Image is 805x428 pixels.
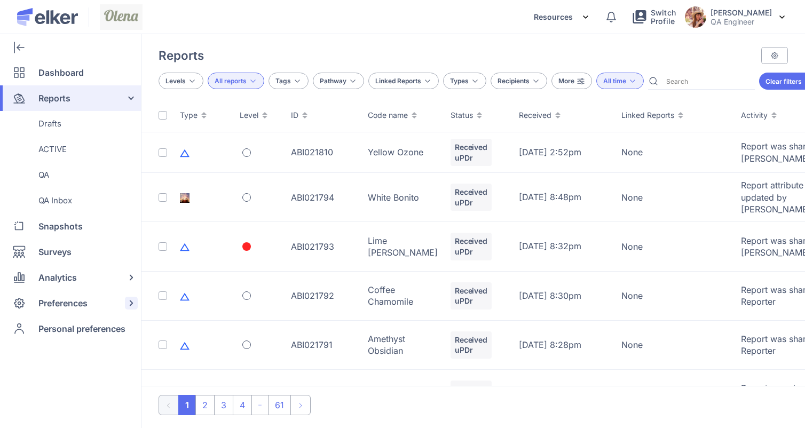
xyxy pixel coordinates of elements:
img: icon [180,292,190,302]
span: Types [450,77,469,85]
span: All time [603,77,626,85]
p: [DATE] 8:28pm [519,340,609,350]
span: All reports [215,77,247,85]
span: Pathway [320,77,346,85]
span: Received uPDr [455,384,487,405]
span: Analytics [38,265,77,290]
div: None [621,339,728,351]
span: QA [38,162,49,188]
span: Switch Profile [651,9,676,26]
span: Received uPDr [455,335,487,355]
div: Resources [534,6,590,28]
p: [DATE] 8:30pm [519,291,609,301]
span: Tags [275,77,291,85]
button: Types [443,73,486,89]
div: Level [240,110,278,121]
span: QA Inbox [38,188,72,213]
span: Personal preferences [38,316,125,342]
h4: Reports [159,48,204,62]
li: Next 3 pages [251,395,269,415]
img: icon [180,242,190,252]
div: Coffee Chamomile [368,284,438,308]
li: page 3 [214,395,233,415]
div: None [621,192,728,203]
span: Surveys [38,239,72,265]
img: svg%3e [581,13,590,21]
span: ACTIVE [38,137,67,162]
div: Amethyst Obsidian [368,333,438,357]
h5: Olena Berdnyk [711,8,772,17]
span: Dashboard [38,60,84,85]
div: None [621,241,728,252]
div: None [621,290,728,302]
img: avatar [685,6,706,28]
img: icon [180,341,190,351]
div: ABI021810 [291,146,355,158]
span: Preferences [38,290,88,316]
div: Type [180,110,227,121]
p: [DATE] 8:32pm [519,241,609,251]
div: ABI021794 [291,192,355,203]
li: page 1 [178,395,196,415]
div: ID [291,110,355,121]
img: icon [180,148,190,158]
input: Search [662,73,754,89]
span: Recipients [498,77,530,85]
button: Recipients [491,73,547,89]
div: Received [519,110,609,121]
button: Pathway [313,73,364,89]
button: All reports [208,73,264,89]
span: Levels [165,77,186,85]
button: Linked Reports [368,73,439,89]
span: Received uPDr [455,286,487,306]
li: page 4 [233,395,252,415]
span: Snapshots [38,213,83,239]
button: All time [596,73,644,89]
img: Elker [17,8,78,26]
div: ABI021791 [291,339,355,351]
span: Clear filters [765,77,802,85]
div: ABI021792 [291,290,355,302]
span: Drafts [38,111,61,137]
button: Go to previous page [159,395,179,415]
li: page 61 [268,395,291,415]
img: Screenshot_2024-07-24_at_11%282%29.53.03.png [100,4,143,30]
div: Lime [PERSON_NAME] [368,235,438,259]
img: icon [180,193,190,203]
button: Go to next page [290,395,311,415]
button: Tags [269,73,309,89]
div: ABI021793 [291,241,355,252]
li: page 2 [195,395,215,415]
span: Received uPDr [455,142,487,163]
div: White Bonito [368,192,438,203]
img: svg%3e [779,15,785,19]
p: [DATE] 2:52pm [519,147,609,157]
p: QA Engineer [711,17,772,26]
span: Linked Reports [375,77,421,85]
div: Code name [368,110,438,121]
span: Received uPDr [455,187,487,208]
span: Received uPDr [455,236,487,257]
img: svg%3e [770,51,779,60]
div: Linked Reports [621,110,728,121]
span: Reports [38,85,70,111]
p: [DATE] 8:48pm [519,192,609,202]
button: More [551,73,592,89]
button: Levels [159,73,203,89]
span: More [558,77,574,85]
div: None [621,146,728,158]
div: Status [451,110,506,121]
div: Yellow Ozone [368,146,438,158]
